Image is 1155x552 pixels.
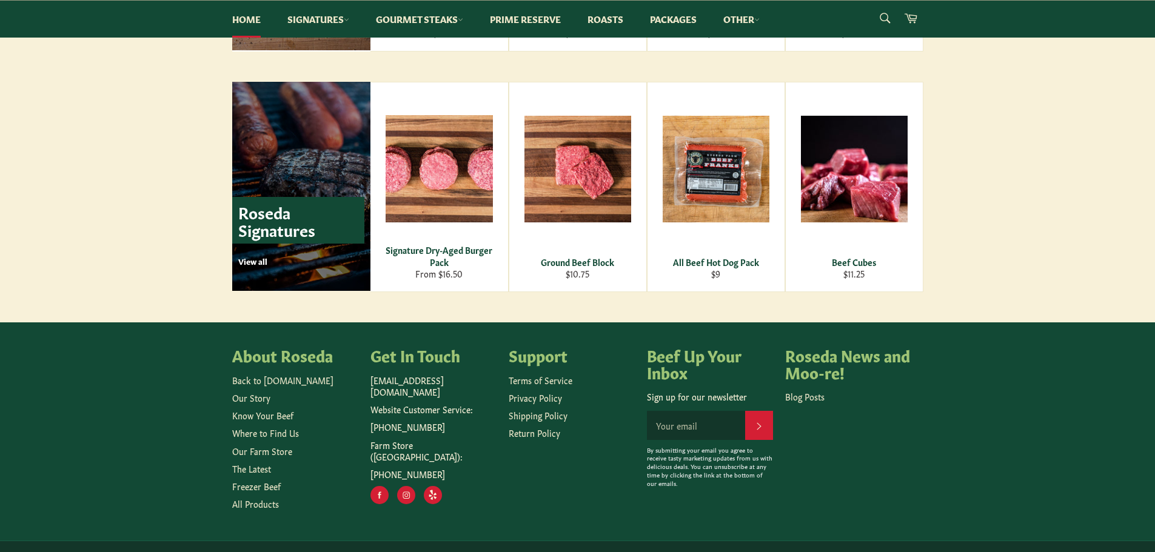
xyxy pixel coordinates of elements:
a: The Latest [232,462,271,474]
a: Gourmet Steaks [364,1,475,38]
a: All Beef Hot Dog Pack All Beef Hot Dog Pack $9 [647,82,785,292]
a: Freezer Beef [232,480,281,492]
a: Beef Cubes Beef Cubes $11.25 [785,82,923,292]
h4: Roseda News and Moo-re! [785,347,911,380]
a: Other [711,1,772,38]
p: Roseda Signatures [232,197,364,244]
div: Ground Beef Block [517,256,638,268]
div: $9 [655,268,777,279]
a: Home [220,1,273,38]
p: Website Customer Service: [370,404,497,415]
div: Signature Dry-Aged Burger Pack [378,244,500,268]
a: Roasts [575,1,635,38]
div: All Beef Hot Dog Pack [655,256,777,268]
h4: Support [509,347,635,364]
a: Blog Posts [785,390,825,402]
a: Signatures [275,1,361,38]
p: [PHONE_NUMBER] [370,421,497,433]
a: Ground Beef Block Ground Beef Block $10.75 [509,82,647,292]
div: $10.75 [517,268,638,279]
a: Terms of Service [509,374,572,386]
a: Know Your Beef [232,409,293,421]
a: Shipping Policy [509,409,567,421]
a: Return Policy [509,427,560,439]
img: Ground Beef Block [524,116,631,222]
a: Our Farm Store [232,445,292,457]
div: $11.25 [793,268,915,279]
a: Roseda Signatures View all [232,82,370,291]
div: Beef Cubes [793,256,915,268]
p: [EMAIL_ADDRESS][DOMAIN_NAME] [370,374,497,398]
p: By submitting your email you agree to receive tasty marketing updates from us with delicious deal... [647,446,773,488]
a: Back to [DOMAIN_NAME] [232,374,333,386]
h4: Get In Touch [370,347,497,364]
p: View all [238,256,364,267]
p: Sign up for our newsletter [647,391,773,402]
p: Farm Store ([GEOGRAPHIC_DATA]): [370,439,497,463]
img: All Beef Hot Dog Pack [663,116,769,222]
img: Signature Dry-Aged Burger Pack [386,115,493,222]
h4: Beef Up Your Inbox [647,347,773,380]
img: Beef Cubes [801,116,908,222]
p: [PHONE_NUMBER] [370,468,497,480]
a: Packages [638,1,709,38]
a: Privacy Policy [509,391,562,404]
a: Signature Dry-Aged Burger Pack Signature Dry-Aged Burger Pack From $16.50 [370,82,509,292]
input: Your email [647,411,745,440]
div: From $16.50 [378,268,500,279]
a: All Products [232,497,279,510]
a: Our Story [232,391,270,404]
a: Where to Find Us [232,427,299,439]
h4: About Roseda [232,347,358,364]
a: Prime Reserve [478,1,573,38]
